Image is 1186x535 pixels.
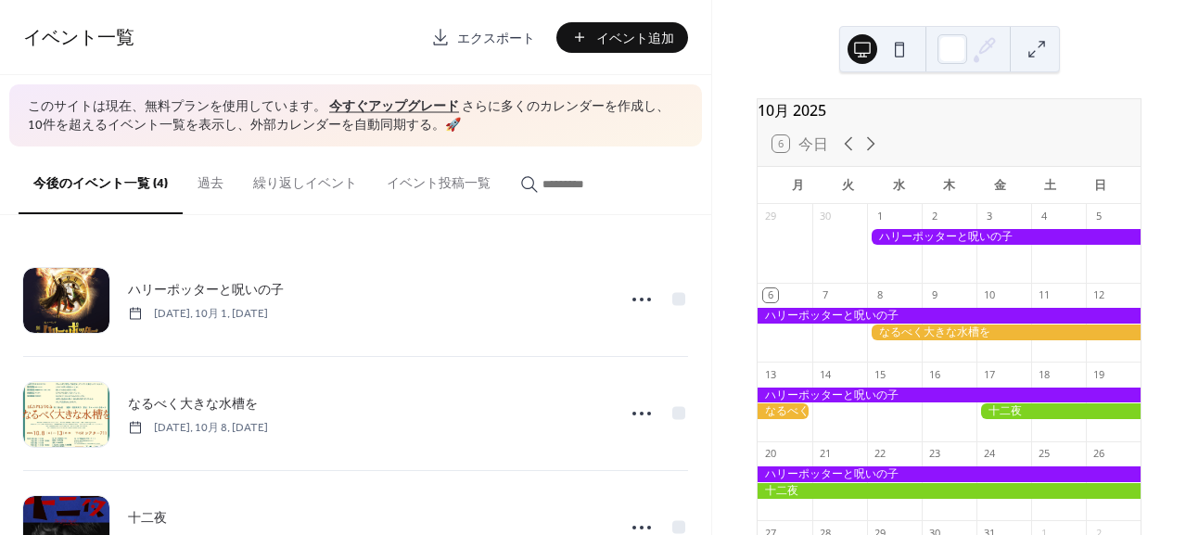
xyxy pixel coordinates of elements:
div: 日 [1076,167,1126,204]
div: 10月 2025 [758,99,1141,121]
div: 4 [1037,210,1051,223]
div: ハリーポッターと呪いの子 [758,388,1141,403]
div: 15 [873,367,886,381]
div: 29 [763,210,777,223]
div: 8 [873,288,886,302]
div: 19 [1091,367,1105,381]
span: 十二夜 [128,508,167,528]
a: 今すぐアップグレード [329,95,459,120]
div: 土 [1025,167,1075,204]
div: 6 [763,288,777,302]
span: イベント追加 [596,29,674,48]
div: 13 [763,367,777,381]
a: ハリーポッターと呪いの子 [128,279,284,300]
a: なるべく大きな水槽を [128,393,258,414]
div: 7 [818,288,832,302]
button: イベント追加 [556,22,688,53]
div: 21 [818,447,832,461]
div: 24 [982,447,996,461]
div: なるべく大きな水槽を [758,403,812,419]
button: イベント投稿一覧 [372,146,505,212]
div: 16 [927,367,941,381]
div: 25 [1037,447,1051,461]
div: なるべく大きな水槽を [867,325,1141,340]
div: 火 [823,167,874,204]
a: 十二夜 [128,507,167,529]
div: 水 [874,167,924,204]
div: 1 [873,210,886,223]
div: 11 [1037,288,1051,302]
div: 月 [772,167,823,204]
div: 十二夜 [758,483,1141,499]
span: [DATE], 10月 8, [DATE] [128,419,268,436]
div: ハリーポッターと呪いの子 [758,466,1141,482]
div: 5 [1091,210,1105,223]
div: 20 [763,447,777,461]
div: 14 [818,367,832,381]
span: なるべく大きな水槽を [128,394,258,414]
span: イベント一覧 [23,20,134,57]
span: [DATE], 10月 1, [DATE] [128,305,268,322]
div: 木 [925,167,975,204]
div: 30 [818,210,832,223]
div: 12 [1091,288,1105,302]
div: 10 [982,288,996,302]
div: 金 [975,167,1025,204]
span: ハリーポッターと呪いの子 [128,280,284,299]
div: 2 [927,210,941,223]
div: 23 [927,447,941,461]
span: エクスポート [457,29,535,48]
div: 18 [1037,367,1051,381]
div: 22 [873,447,886,461]
div: 十二夜 [976,403,1141,419]
button: 繰り返しイベント [238,146,372,212]
div: ハリーポッターと呪いの子 [758,308,1141,324]
div: 9 [927,288,941,302]
button: 今後のイベント一覧 (4) [19,146,183,214]
div: ハリーポッターと呪いの子 [867,229,1141,245]
button: 過去 [183,146,238,212]
a: エクスポート [417,22,549,53]
div: 17 [982,367,996,381]
span: このサイトは現在、無料プランを使用しています。 さらに多くのカレンダーを作成し、10件を超えるイベント一覧を表示し、外部カレンダーを自動同期する。 🚀 [28,98,683,134]
div: 3 [982,210,996,223]
div: 26 [1091,447,1105,461]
